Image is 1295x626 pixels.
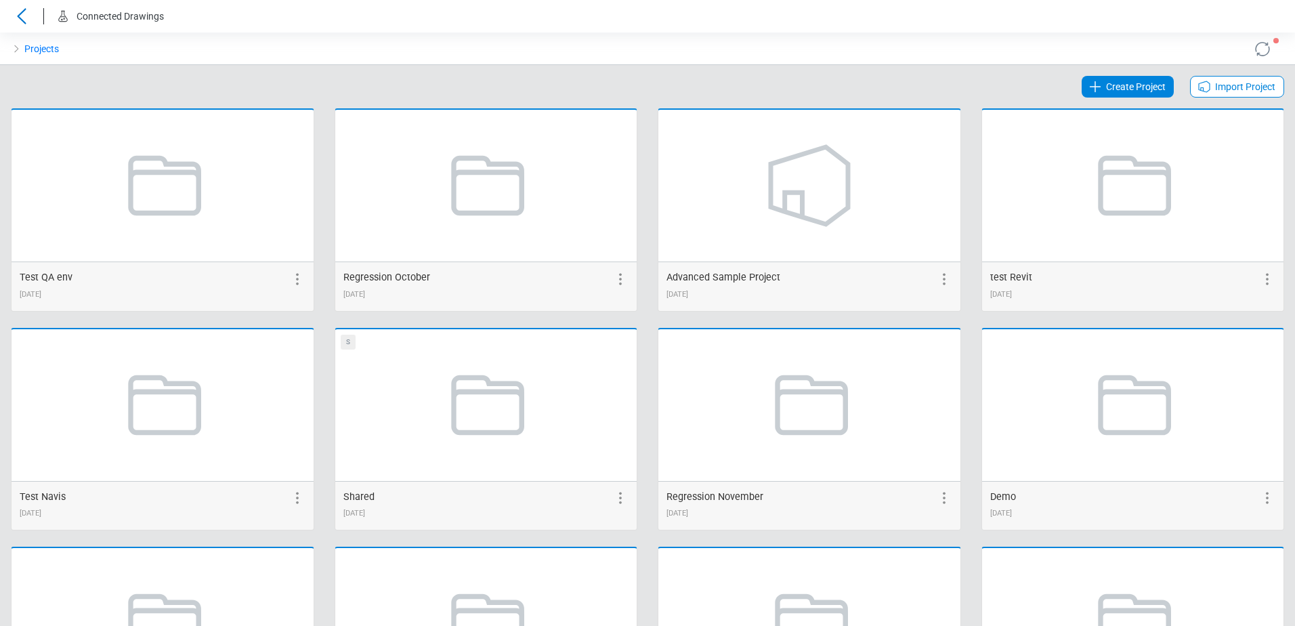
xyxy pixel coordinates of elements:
span: 10/08/2024 11:28:32 [666,290,688,299]
div: Advanced Sample Project [666,270,780,285]
span: Connected Drawings [77,11,164,22]
div: test Revit [990,270,1032,285]
div: Shared [343,490,375,505]
div: Regression November [666,490,763,505]
span: Test Navis [20,491,66,503]
a: Projects [24,41,59,57]
span: Test QA env [20,272,72,283]
span: Demo [990,491,1016,503]
span: test Revit [990,272,1032,283]
a: Create Project [1082,76,1174,98]
span: Create Project [1106,79,1166,95]
span: 10/09/2024 13:20:08 [990,290,1012,299]
div: Test Navis [20,490,66,505]
div: Test QA env [20,270,72,285]
span: 11/13/2024 11:22:42 [666,509,688,518]
span: 09/26/2024 15:35:19 [20,290,41,299]
div: Regression October [343,270,430,285]
span: Import Project [1215,79,1275,95]
span: 10/04/2024 15:40:24 [343,290,365,299]
span: 11/14/2024 16:08:52 [990,509,1012,518]
span: Regression October [343,272,430,283]
span: 10/09/2024 13:30:08 [20,509,41,518]
span: 11/13/2024 10:43:57 [343,509,365,518]
span: Regression November [666,491,763,503]
span: Advanced Sample Project [666,272,780,283]
div: Demo [990,490,1016,505]
div: S [341,335,356,350]
span: Shared [343,491,375,503]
